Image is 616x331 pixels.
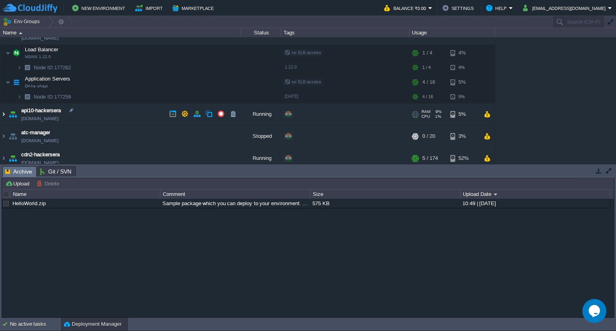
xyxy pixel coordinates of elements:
span: CPU [421,114,430,119]
div: No active tasks [10,318,60,331]
span: no SLB access [285,50,321,55]
img: AMDAwAAAACH5BAEAAAAALAAAAAABAAEAAAICRAEAOw== [17,61,22,74]
a: [DOMAIN_NAME] [21,137,59,145]
img: AMDAwAAAACH5BAEAAAAALAAAAAABAAEAAAICRAEAOw== [22,91,33,103]
span: Drl-he-ohapi [25,84,48,89]
a: HelloWorld.zip [12,200,46,206]
img: AMDAwAAAACH5BAEAAAAALAAAAAABAAEAAAICRAEAOw== [11,45,22,61]
a: cdn2-hackersera [21,151,60,159]
div: 4% [450,45,476,61]
span: 177259 [33,93,72,100]
span: Node ID: [34,94,54,100]
button: New Environment [72,3,128,13]
span: [DATE] [285,94,298,99]
div: Sample package which you can deploy to your environment. Feel free to delete and upload a package... [160,199,310,208]
div: 3% [450,125,476,147]
a: Node ID:177262 [33,64,72,71]
button: Env Groups [3,16,43,27]
div: Comment [161,190,310,199]
img: AMDAwAAAACH5BAEAAAAALAAAAAABAAEAAAICRAEAOw== [7,147,18,169]
iframe: chat widget [582,299,608,323]
button: [EMAIL_ADDRESS][DOMAIN_NAME] [523,3,608,13]
img: AMDAwAAAACH5BAEAAAAALAAAAAABAAEAAAICRAEAOw== [6,74,10,90]
a: Application ServersDrl-he-ohapi [24,76,71,82]
img: AMDAwAAAACH5BAEAAAAALAAAAAABAAEAAAICRAEAOw== [6,45,10,61]
span: Archive [5,167,32,177]
button: Import [135,3,165,13]
button: Deployment Manager [64,320,122,328]
span: Git / SVN [40,167,71,176]
button: Marketplace [172,3,216,13]
a: Load BalancerNGINX 1.22.0 [24,46,59,52]
div: Upload Date [461,190,610,199]
div: 575 KB [310,199,460,208]
span: 177262 [33,64,72,71]
div: 4 / 16 [422,74,435,90]
div: Tags [282,28,409,37]
img: AMDAwAAAACH5BAEAAAAALAAAAAABAAEAAAICRAEAOw== [17,91,22,103]
button: Upload [5,180,32,187]
span: NGINX 1.22.0 [25,54,51,59]
span: Load Balancer [24,46,59,53]
img: AMDAwAAAACH5BAEAAAAALAAAAAABAAEAAAICRAEAOw== [0,147,7,169]
div: Usage [410,28,494,37]
button: Settings [442,3,476,13]
div: 1 / 4 [422,61,431,74]
a: api10-hackersera [21,107,61,115]
div: Name [11,190,160,199]
div: Size [311,190,460,199]
img: AMDAwAAAACH5BAEAAAAALAAAAAABAAEAAAICRAEAOw== [0,125,7,147]
div: Stopped [241,125,281,147]
button: Balance ₹0.00 [384,3,428,13]
a: Node ID:177259 [33,93,72,100]
div: Running [241,147,281,169]
img: AMDAwAAAACH5BAEAAAAALAAAAAABAAEAAAICRAEAOw== [0,103,7,125]
div: 5% [450,103,476,125]
div: 1 / 4 [422,45,432,61]
div: 10:49 | [DATE] [460,199,610,208]
span: 1% [433,114,441,119]
img: CloudJiffy [3,3,57,13]
img: AMDAwAAAACH5BAEAAAAALAAAAAABAAEAAAICRAEAOw== [11,74,22,90]
span: 1.22.0 [285,65,297,69]
div: 5% [450,91,476,103]
img: AMDAwAAAACH5BAEAAAAALAAAAAABAAEAAAICRAEAOw== [7,103,18,125]
img: AMDAwAAAACH5BAEAAAAALAAAAAABAAEAAAICRAEAOw== [7,125,18,147]
div: 0 / 20 [422,125,435,147]
a: [DOMAIN_NAME] [21,34,59,42]
div: 5 / 174 [422,147,438,169]
div: 52% [450,147,476,169]
div: 4% [450,61,476,74]
button: Help [486,3,509,13]
div: 5% [450,74,476,90]
div: Status [241,28,281,37]
div: Running [241,103,281,125]
span: Application Servers [24,75,71,82]
img: AMDAwAAAACH5BAEAAAAALAAAAAABAAEAAAICRAEAOw== [19,32,22,34]
span: RAM [421,109,430,114]
div: Name [1,28,241,37]
a: atc-manager [21,129,50,137]
div: 4 / 16 [422,91,433,103]
span: no SLB access [285,79,321,84]
a: [DOMAIN_NAME] [21,159,59,167]
img: AMDAwAAAACH5BAEAAAAALAAAAAABAAEAAAICRAEAOw== [22,61,33,74]
button: Delete [36,180,62,187]
a: [DOMAIN_NAME] [21,115,59,123]
span: Node ID: [34,65,54,71]
span: 9% [434,109,442,114]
